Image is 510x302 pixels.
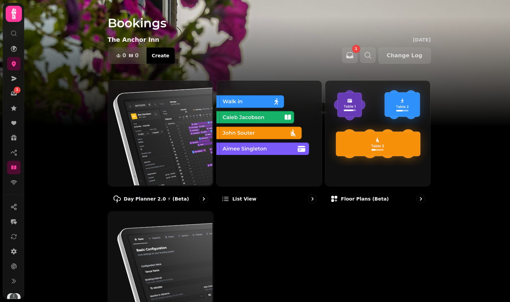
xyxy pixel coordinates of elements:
button: Create [146,48,175,64]
p: The Anchor Inn [108,35,160,44]
button: Change Log [378,48,431,64]
img: Day Planner 2.0 ⚡ (Beta) [107,80,213,185]
a: List viewList view [216,80,322,209]
button: 00 [108,48,147,64]
span: 0 [123,53,126,58]
img: Floor Plans (beta) [325,80,430,185]
span: Change Log [387,53,422,58]
p: List view [232,195,256,202]
a: Floor Plans (beta)Floor Plans (beta) [325,80,431,209]
a: 1 [7,87,21,100]
span: 1 [16,88,18,92]
p: Day Planner 2.0 ⚡ (Beta) [124,195,189,202]
span: 1 [355,47,357,51]
p: [DATE] [413,36,431,43]
span: Create [152,53,169,58]
svg: go to [200,195,207,202]
span: 0 [135,53,139,58]
a: Day Planner 2.0 ⚡ (Beta)Day Planner 2.0 ⚡ (Beta) [108,80,214,209]
p: Floor Plans (beta) [341,195,389,202]
svg: go to [309,195,316,202]
svg: go to [417,195,424,202]
img: List view [216,80,321,185]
